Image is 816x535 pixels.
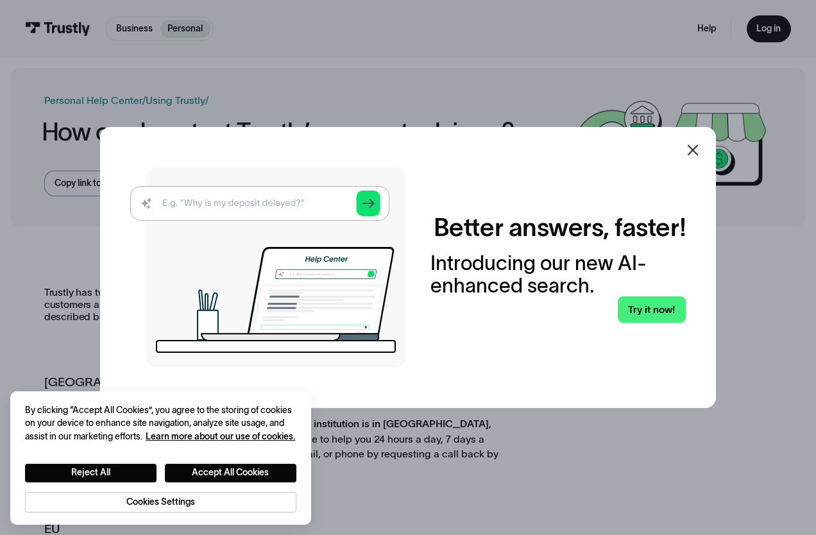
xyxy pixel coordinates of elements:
button: Reject All [25,464,156,482]
a: More information about your privacy, opens in a new tab [146,432,295,441]
div: Cookie banner [10,391,312,525]
button: Accept All Cookies [165,464,296,482]
button: Cookies Settings [25,492,296,512]
div: Introducing our new AI-enhanced search. [430,252,686,296]
h2: Better answers, faster! [434,212,686,242]
div: By clicking “Accept All Cookies”, you agree to the storing of cookies on your device to enhance s... [25,404,296,444]
div: Privacy [25,404,296,513]
a: Try it now! [618,296,686,323]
